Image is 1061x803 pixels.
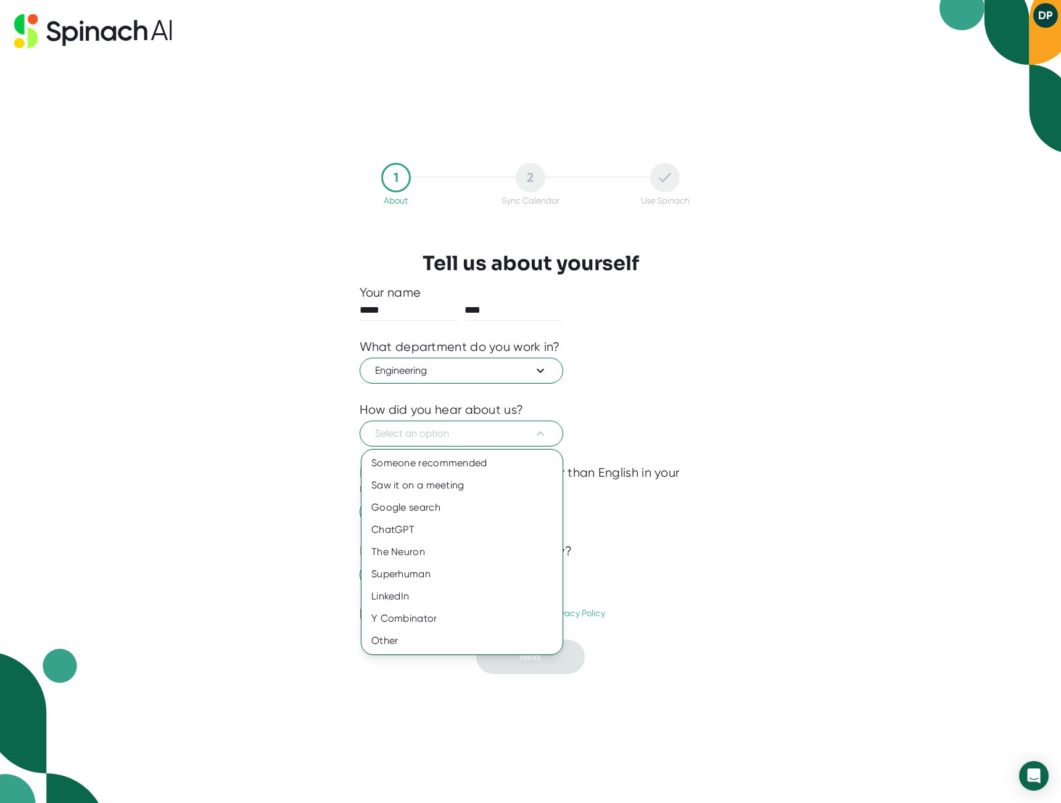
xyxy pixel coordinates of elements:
[361,541,563,563] div: The Neuron
[361,519,563,541] div: ChatGPT
[361,496,563,519] div: Google search
[1019,761,1049,791] div: Open Intercom Messenger
[361,630,563,652] div: Other
[361,452,563,474] div: Someone recommended
[361,585,563,607] div: LinkedIn
[361,563,563,585] div: Superhuman
[361,474,563,496] div: Saw it on a meeting
[361,607,563,630] div: Y Combinator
